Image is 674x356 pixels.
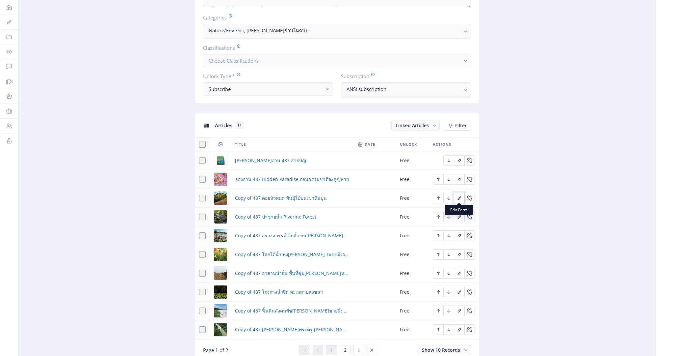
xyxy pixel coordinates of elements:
a: ลองอ่าน 487 Hidden Paradise ก่อนธรรมชาติจะสูญหาย [235,175,349,183]
a: Edit page [454,270,464,276]
a: Edit page [464,288,475,295]
a: Edit page [443,176,454,182]
a: Copy of 487 อวสานป่าอั้น พื้นที่ชุ่ม[PERSON_NAME]หนองหล่ม [235,269,350,277]
a: Edit page [433,194,443,201]
button: Choose Classifications [203,54,471,67]
nb-select-label: Nature/Envi/Sci, [PERSON_NAME]อ่านในฉบับ [209,26,460,34]
a: Edit page [454,213,464,220]
button: ANSi subscription [341,82,471,98]
img: dbe32202-c56f-4981-b453-87d3f7f22fb0.png [214,229,227,242]
a: Edit page [433,307,443,313]
td: Free [396,320,429,339]
span: Linked Articles [396,122,429,129]
a: Edit page [454,157,464,163]
label: Classifications [203,44,466,51]
td: Free [396,283,429,302]
img: 876953fe-46e8-4d33-ac93-60ba1b25a832.png [214,323,227,336]
a: Edit page [464,213,475,220]
a: Copy of 487 สรวงสวรรค์เล็กจิ๋ว บน[PERSON_NAME]ชายฝั่งโบราณ [235,232,350,240]
nb-select-label: ANSi subscription [347,85,460,93]
span: Choose Classifications [209,57,259,64]
span: 11 [235,122,244,129]
img: 15e0e268-91a4-4ae6-991a-79305ca95671.png [214,285,227,299]
label: Subscription [341,73,466,80]
td: Free [396,151,429,170]
span: Articles [215,122,232,129]
a: Edit page [464,326,475,332]
a: Edit page [433,288,443,295]
button: Linked Articles [391,121,440,131]
td: Free [396,302,429,320]
a: Copy of 487 ดอยหัวหมด พันธุ์ไม้บนเขาหินปูน [235,194,327,202]
img: 4cd4469c-4024-4c92-9eaf-3d6f0caa813c.png [214,304,227,317]
a: Edit page [464,157,475,163]
a: Edit page [433,251,443,257]
td: Free [396,208,429,226]
div: Subscribe [209,85,322,93]
a: Edit page [443,157,454,163]
td: Free [396,170,429,189]
a: Edit page [443,288,454,295]
a: Copy of 487 ฟื้นคืนสังคมพืช[PERSON_NAME]ชายฝั่ง พระราช[PERSON_NAME]มฤคทายวัน [235,307,350,315]
a: Copy of 487 [PERSON_NAME]พระครู [PERSON_NAME]ในตำนาน สายน้ำในนิทาน [235,326,350,334]
a: Copy of 487 โกงกางน้ำจืด ทะเลสาบสงขลา [235,288,323,296]
a: Edit page [454,251,464,257]
span: Date [365,140,375,148]
a: Edit page [443,270,454,276]
a: [PERSON_NAME]อ่าน 487 สารบัญ [235,157,306,164]
button: Subscribe [203,82,333,96]
a: Edit page [464,176,475,182]
a: Edit page [454,326,464,332]
a: Edit page [464,307,475,313]
button: Nature/Envi/Sci, [PERSON_NAME]อ่านในฉบับ [203,24,471,39]
span: Unlock [400,140,417,148]
a: Edit page [464,232,475,238]
img: 46243fc1-d0dd-4bdc-af68-f4f8467ade35.png [214,248,227,261]
a: Edit page [433,326,443,332]
a: Edit page [454,194,464,201]
img: 38e340a3-866e-4943-af7b-5c4b48469dec.png [214,267,227,280]
span: Title [235,140,246,148]
button: Filter [444,121,471,131]
img: bda8d190-d37e-447a-b6be-ee932b8e7d90.png [214,154,227,167]
span: Edit Form [450,207,468,213]
img: dc48756e-180e-47ab-92a4-e213a99da7aa.png [214,192,227,205]
a: Edit page [443,251,454,257]
a: Edit page [443,326,454,332]
a: Edit page [433,176,443,182]
span: Actions [433,140,451,148]
span: Filter [455,123,467,128]
a: Edit page [454,176,464,182]
td: Free [396,264,429,283]
img: 4e1cd39c-4607-4e34-9d93-ff6cb70ee655.png [214,173,227,186]
a: Copy of 487 ป่าชายน้ำ Riverine Forest [235,213,316,221]
td: Free [396,245,429,264]
a: Edit page [433,232,443,238]
a: Edit page [443,307,454,313]
img: d09202bb-f38c-4af5-8a56-8ea3d3ec5a9b.png [214,210,227,223]
td: Free [396,226,429,245]
a: Edit page [454,288,464,295]
a: Edit page [454,232,464,238]
a: Edit page [464,251,475,257]
a: Edit page [433,270,443,276]
a: Edit page [433,213,443,220]
a: Edit page [454,307,464,313]
label: Categories [203,14,466,21]
label: Unlock Type [203,73,328,80]
a: Edit page [464,194,475,201]
a: Copy of 487 โลกใต้น้ำ ทุ่ง[PERSON_NAME] ระบบนิเวศ[PERSON_NAME]-น้ำหลาก [235,251,350,258]
a: Edit page [464,270,475,276]
a: Edit page [443,194,454,201]
a: Edit page [443,232,454,238]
